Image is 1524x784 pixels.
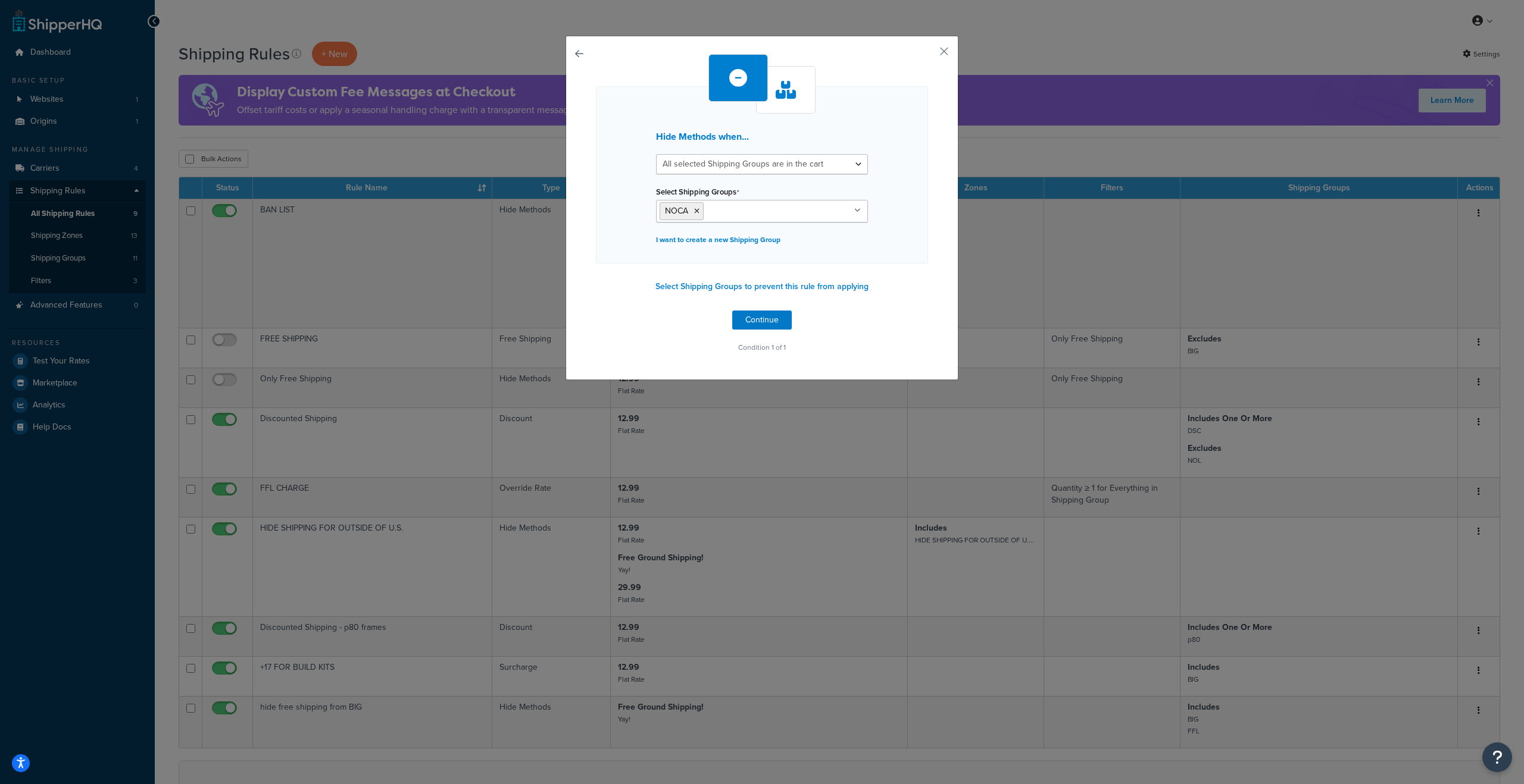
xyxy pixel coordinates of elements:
[656,231,868,248] p: I want to create a new Shipping Group
[656,131,868,142] h3: Hide Methods when...
[652,278,872,296] button: Select Shipping Groups to prevent this rule from applying
[596,339,928,356] p: Condition 1 of 1
[665,205,688,217] span: NOCA
[732,311,792,330] button: Continue
[656,187,739,197] label: Select Shipping Groups
[1482,742,1512,772] button: Open Resource Center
